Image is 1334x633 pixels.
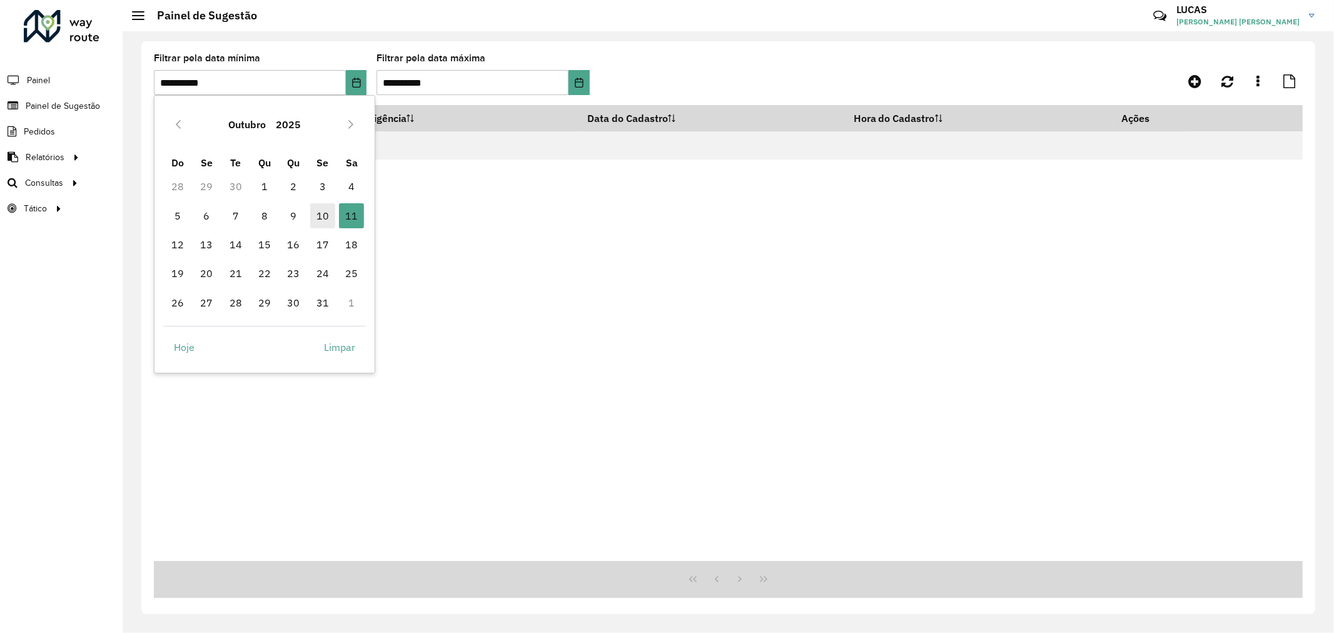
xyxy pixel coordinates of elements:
td: 21 [221,259,250,288]
span: 25 [339,261,364,286]
td: 27 [192,288,221,317]
span: [PERSON_NAME] [PERSON_NAME] [1176,16,1300,28]
td: 11 [337,201,366,230]
label: Filtrar pela data mínima [154,51,260,66]
button: Choose Year [271,109,306,139]
h2: Painel de Sugestão [144,9,257,23]
td: 23 [279,259,308,288]
td: 18 [337,230,366,259]
span: 7 [223,203,248,228]
td: 28 [163,172,192,201]
td: 2 [279,172,308,201]
th: Hora do Cadastro [845,105,1113,131]
td: 1 [337,288,366,317]
label: Filtrar pela data máxima [376,51,485,66]
span: 24 [310,261,335,286]
span: 12 [165,232,190,257]
span: 19 [165,261,190,286]
button: Previous Month [168,114,188,134]
td: 4 [337,172,366,201]
span: Limpar [324,340,355,355]
span: 14 [223,232,248,257]
td: 9 [279,201,308,230]
span: 16 [281,232,306,257]
span: 31 [310,290,335,315]
span: Tático [24,202,47,215]
span: Qu [287,156,300,169]
td: 19 [163,259,192,288]
span: Relatórios [26,151,64,164]
span: 28 [223,290,248,315]
td: 10 [308,201,337,230]
span: Te [230,156,241,169]
th: Ações [1113,105,1188,131]
span: Qu [258,156,271,169]
span: Se [201,156,213,169]
span: Hoje [174,340,195,355]
td: 28 [221,288,250,317]
td: 15 [250,230,279,259]
span: Pedidos [24,125,55,138]
span: 6 [194,203,219,228]
span: 15 [252,232,277,257]
td: 31 [308,288,337,317]
td: 26 [163,288,192,317]
span: 18 [339,232,364,257]
span: 2 [281,174,306,199]
td: 17 [308,230,337,259]
td: 29 [192,172,221,201]
th: Data de Vigência [320,105,579,131]
span: 4 [339,174,364,199]
button: Choose Date [346,70,367,95]
span: 20 [194,261,219,286]
td: 13 [192,230,221,259]
span: Painel de Sugestão [26,99,100,113]
button: Choose Month [223,109,271,139]
span: Consultas [25,176,63,190]
span: 17 [310,232,335,257]
td: 30 [221,172,250,201]
button: Hoje [163,335,205,360]
span: 3 [310,174,335,199]
span: 1 [252,174,277,199]
span: 26 [165,290,190,315]
h3: LUCAS [1176,4,1300,16]
span: Painel [27,74,50,87]
td: 25 [337,259,366,288]
span: 5 [165,203,190,228]
span: 10 [310,203,335,228]
span: 21 [223,261,248,286]
span: 22 [252,261,277,286]
button: Choose Date [568,70,590,95]
td: 14 [221,230,250,259]
span: 27 [194,290,219,315]
button: Limpar [313,335,366,360]
span: 11 [339,203,364,228]
td: 29 [250,288,279,317]
span: 23 [281,261,306,286]
th: Data do Cadastro [579,105,845,131]
span: 29 [252,290,277,315]
td: 8 [250,201,279,230]
button: Next Month [341,114,361,134]
td: 20 [192,259,221,288]
div: Choose Date [154,95,375,373]
span: 8 [252,203,277,228]
span: 9 [281,203,306,228]
td: 5 [163,201,192,230]
span: 30 [281,290,306,315]
td: 30 [279,288,308,317]
td: 6 [192,201,221,230]
span: 13 [194,232,219,257]
td: 24 [308,259,337,288]
span: Se [316,156,328,169]
td: 1 [250,172,279,201]
td: 7 [221,201,250,230]
td: 16 [279,230,308,259]
span: Sa [346,156,358,169]
a: Contato Rápido [1146,3,1173,29]
td: 12 [163,230,192,259]
td: Nenhum registro encontrado [154,131,1303,160]
td: 3 [308,172,337,201]
span: Do [171,156,184,169]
